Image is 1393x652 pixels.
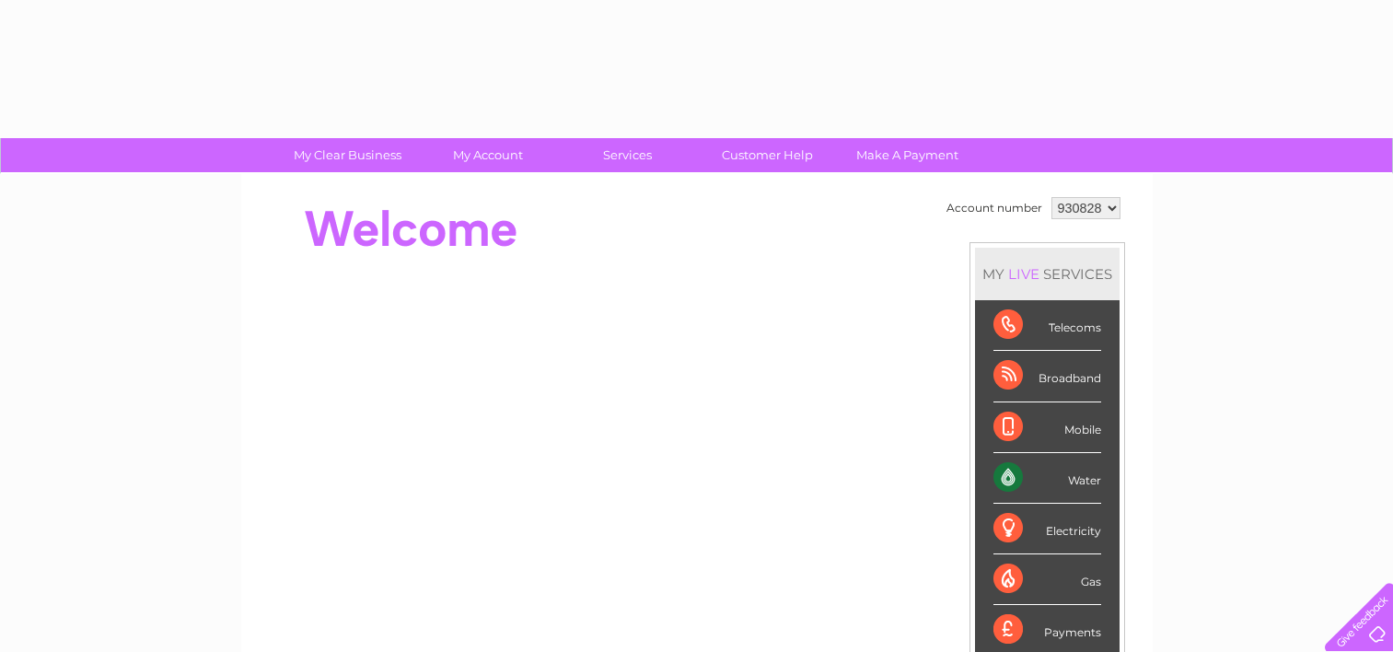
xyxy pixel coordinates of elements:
[993,300,1101,351] div: Telecoms
[412,138,563,172] a: My Account
[272,138,424,172] a: My Clear Business
[993,351,1101,402] div: Broadband
[993,402,1101,453] div: Mobile
[993,453,1101,504] div: Water
[1004,265,1043,283] div: LIVE
[942,192,1047,224] td: Account number
[993,504,1101,554] div: Electricity
[551,138,703,172] a: Services
[831,138,983,172] a: Make A Payment
[993,554,1101,605] div: Gas
[691,138,843,172] a: Customer Help
[975,248,1120,300] div: MY SERVICES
